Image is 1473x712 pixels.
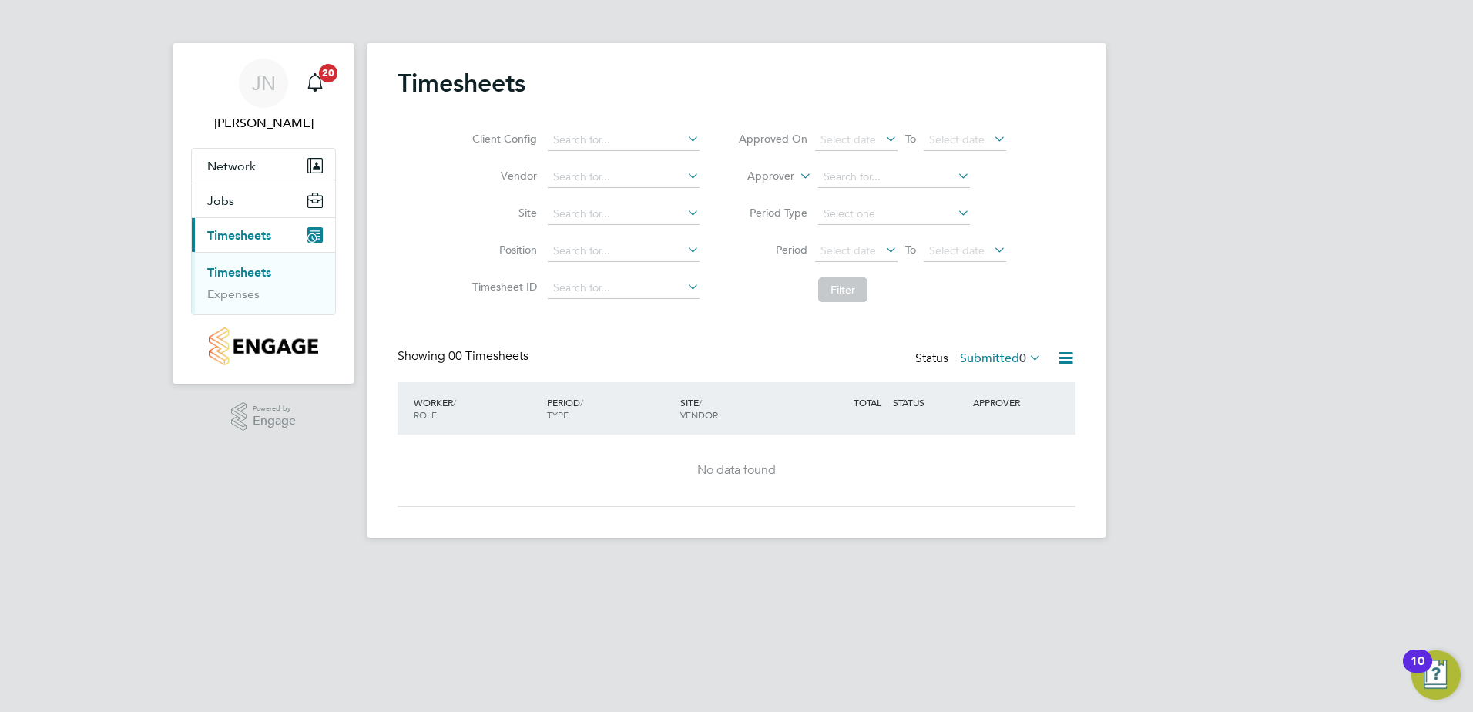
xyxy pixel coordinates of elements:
[548,277,700,299] input: Search for...
[398,68,525,99] h2: Timesheets
[548,129,700,151] input: Search for...
[191,327,336,365] a: Go to home page
[547,408,569,421] span: TYPE
[725,169,794,184] label: Approver
[818,203,970,225] input: Select one
[191,114,336,133] span: Joe Nicklin
[209,327,317,365] img: countryside-properties-logo-retina.png
[676,388,810,428] div: SITE
[398,348,532,364] div: Showing
[468,280,537,294] label: Timesheet ID
[453,396,456,408] span: /
[969,388,1049,416] div: APPROVER
[192,252,335,314] div: Timesheets
[207,287,260,301] a: Expenses
[173,43,354,384] nav: Main navigation
[192,149,335,183] button: Network
[901,240,921,260] span: To
[468,206,537,220] label: Site
[207,265,271,280] a: Timesheets
[468,132,537,146] label: Client Config
[699,396,702,408] span: /
[818,277,867,302] button: Filter
[738,243,807,257] label: Period
[207,228,271,243] span: Timesheets
[253,415,296,428] span: Engage
[192,218,335,252] button: Timesheets
[1411,650,1461,700] button: Open Resource Center, 10 new notifications
[854,396,881,408] span: TOTAL
[915,348,1045,370] div: Status
[548,203,700,225] input: Search for...
[738,206,807,220] label: Period Type
[901,129,921,149] span: To
[929,243,985,257] span: Select date
[319,64,337,82] span: 20
[680,408,718,421] span: VENDOR
[192,183,335,217] button: Jobs
[468,243,537,257] label: Position
[820,133,876,146] span: Select date
[580,396,583,408] span: /
[207,193,234,208] span: Jobs
[207,159,256,173] span: Network
[818,166,970,188] input: Search for...
[1019,351,1026,366] span: 0
[738,132,807,146] label: Approved On
[231,402,297,432] a: Powered byEngage
[300,59,331,108] a: 20
[253,402,296,415] span: Powered by
[252,73,276,93] span: JN
[548,166,700,188] input: Search for...
[548,240,700,262] input: Search for...
[191,59,336,133] a: JN[PERSON_NAME]
[1411,661,1424,681] div: 10
[413,462,1060,479] div: No data found
[960,351,1042,366] label: Submitted
[410,388,543,428] div: WORKER
[820,243,876,257] span: Select date
[929,133,985,146] span: Select date
[448,348,528,364] span: 00 Timesheets
[889,388,969,416] div: STATUS
[543,388,676,428] div: PERIOD
[414,408,437,421] span: ROLE
[468,169,537,183] label: Vendor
